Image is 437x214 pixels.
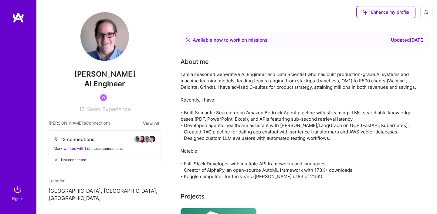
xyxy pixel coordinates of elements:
span: [PERSON_NAME] [49,70,161,79]
img: Availability [185,37,190,42]
p: [GEOGRAPHIC_DATA], [GEOGRAPHIC_DATA], [GEOGRAPHIC_DATA] [49,188,161,202]
div: Location [49,178,161,184]
img: Been on Mission [100,94,107,101]
button: 13 connectionsavataravataravataravatarMark worked with1 of these connectionsNot connected [49,130,161,165]
span: 13 connections [61,136,94,143]
span: 12 [79,106,85,112]
div: Updated [DATE] [391,36,425,44]
img: avatar [134,136,141,143]
i: icon CloseGray [54,157,59,162]
div: About me [181,57,209,66]
img: avatar [144,136,151,143]
button: View All [141,120,161,127]
div: Mark of these connections [54,145,156,152]
i: icon SuggestedTeams [363,10,368,15]
button: Enhance my profile [356,6,415,18]
span: [PERSON_NAME]'s Connections [49,120,110,127]
a: sign inSign In [13,183,24,202]
div: Available now to work on missions . [193,36,269,44]
span: Years Experience [86,106,131,112]
span: Not connected [61,157,86,163]
span: worked with 1 [63,146,86,151]
div: Projects [181,192,205,201]
i: icon Collaborator [54,137,58,142]
div: I am a seasoned Generative AI Engineer and Data Scientist who has built production-grade AI syste... [181,71,423,180]
img: avatar [139,136,146,143]
div: Sign In [12,195,23,202]
img: logo [12,12,24,23]
img: sign in [12,183,24,195]
img: avatar [148,136,156,143]
span: Enhance my profile [363,9,409,15]
img: User Avatar [80,12,129,61]
span: AI Engineer [84,79,125,88]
